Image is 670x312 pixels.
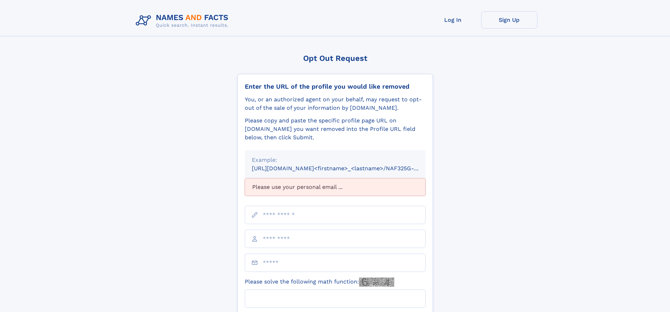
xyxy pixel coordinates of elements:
a: Log In [425,11,481,28]
div: You, or an authorized agent on your behalf, may request to opt-out of the sale of your informatio... [245,95,426,112]
div: Example: [252,156,419,164]
img: Logo Names and Facts [133,11,234,30]
div: Opt Out Request [237,54,433,63]
div: Enter the URL of the profile you would like removed [245,83,426,90]
small: [URL][DOMAIN_NAME]<firstname>_<lastname>/NAF325G-xxxxxxxx [252,165,439,172]
div: Please use your personal email ... [245,178,426,196]
label: Please solve the following math function: [245,278,394,287]
div: Please copy and paste the specific profile page URL on [DOMAIN_NAME] you want removed into the Pr... [245,116,426,142]
a: Sign Up [481,11,537,28]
